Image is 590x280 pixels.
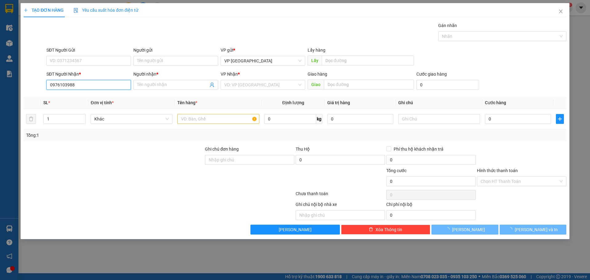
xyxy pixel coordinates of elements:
input: Dọc đường [322,56,414,65]
button: Close [552,3,569,20]
span: loading [445,227,452,231]
span: VP Nhận [221,72,238,77]
span: [PERSON_NAME] [452,226,485,233]
button: delete [26,114,36,124]
button: [PERSON_NAME] [250,225,340,235]
span: Giao hàng [308,72,327,77]
span: plus [24,8,28,12]
div: Ghi chú nội bộ nhà xe [296,201,385,210]
label: Hình thức thanh toán [477,168,518,173]
div: Người nhận [133,71,218,77]
div: VP gửi [221,47,305,53]
label: Cước giao hàng [416,72,447,77]
span: Phí thu hộ khách nhận trả [391,146,446,152]
div: Chưa thanh toán [295,190,386,201]
span: Tên hàng [177,100,197,105]
div: Tổng: 1 [26,132,228,139]
div: Chi phí nội bộ [386,201,476,210]
span: Giá trị hàng [327,100,350,105]
input: Ghi Chú [398,114,480,124]
label: Ghi chú đơn hàng [205,147,239,152]
input: VD: Bàn, Ghế [177,114,259,124]
span: Lấy hàng [308,48,325,53]
span: loading [508,227,515,231]
span: Lấy [308,56,322,65]
button: plus [556,114,564,124]
span: Yêu cầu xuất hóa đơn điện tử [73,8,138,13]
span: Xóa Thông tin [376,226,402,233]
button: deleteXóa Thông tin [341,225,431,235]
th: Ghi chú [396,97,482,109]
span: Định lượng [282,100,304,105]
span: user-add [210,82,214,87]
button: [PERSON_NAME] [431,225,498,235]
span: Tổng cước [386,168,407,173]
input: Nhập ghi chú [296,210,385,220]
input: Cước giao hàng [416,80,479,90]
label: Gán nhãn [438,23,457,28]
span: kg [316,114,322,124]
span: [PERSON_NAME] và In [515,226,558,233]
input: Dọc đường [324,80,414,89]
span: [PERSON_NAME] [279,226,312,233]
input: 0 [327,114,393,124]
span: TẠO ĐƠN HÀNG [24,8,64,13]
span: Đơn vị tính [91,100,114,105]
span: VP Mỹ Đình [224,56,301,65]
span: delete [369,227,373,232]
span: Khác [94,114,169,124]
span: close [558,9,563,14]
span: Giao [308,80,324,89]
div: Người gửi [133,47,218,53]
span: Thu Hộ [296,147,310,152]
span: plus [556,116,564,121]
span: SL [43,100,48,105]
img: icon [73,8,78,13]
span: Cước hàng [485,100,506,105]
button: [PERSON_NAME] và In [500,225,566,235]
div: SĐT Người Gửi [46,47,131,53]
div: SĐT Người Nhận [46,71,131,77]
input: Ghi chú đơn hàng [205,155,294,165]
